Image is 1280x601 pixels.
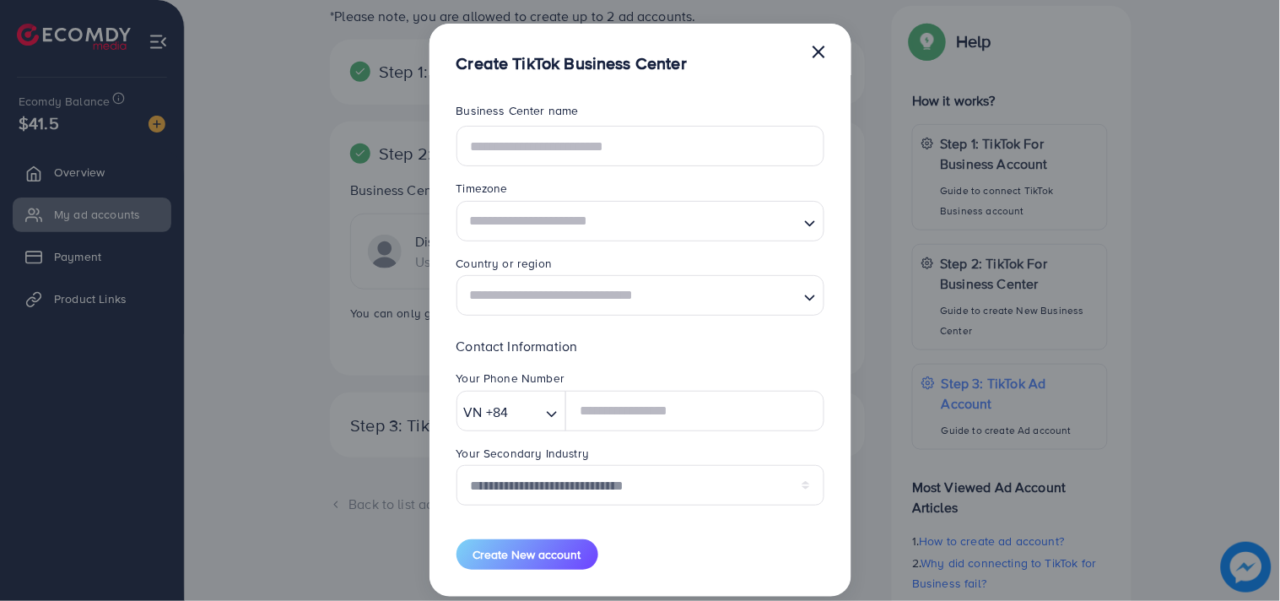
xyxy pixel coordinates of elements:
[456,180,508,197] label: Timezone
[456,51,688,75] h5: Create TikTok Business Center
[456,102,824,126] legend: Business Center name
[456,275,824,316] div: Search for option
[473,546,581,563] span: Create New account
[486,400,508,425] span: +84
[456,539,598,570] button: Create New account
[811,34,828,68] button: Close
[456,201,824,241] div: Search for option
[464,205,797,236] input: Search for option
[456,445,590,462] label: Your Secondary Industry
[456,391,567,431] div: Search for option
[464,280,797,311] input: Search for option
[456,255,553,272] label: Country or region
[456,370,565,387] label: Your Phone Number
[464,400,483,425] span: VN
[513,399,539,425] input: Search for option
[456,336,824,356] p: Contact Information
